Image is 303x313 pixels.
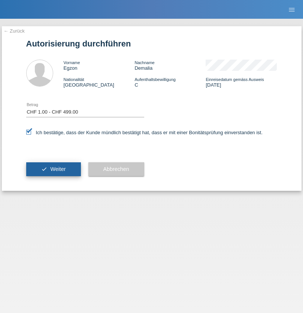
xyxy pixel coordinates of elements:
[134,60,206,71] div: Demalia
[88,162,144,177] button: Abbrechen
[64,77,84,82] span: Nationalität
[50,166,66,172] span: Weiter
[206,77,264,82] span: Einreisedatum gemäss Ausweis
[64,76,135,88] div: [GEOGRAPHIC_DATA]
[284,7,299,12] a: menu
[134,60,154,65] span: Nachname
[26,162,81,177] button: check Weiter
[41,166,47,172] i: check
[288,6,296,13] i: menu
[64,60,80,65] span: Vorname
[134,76,206,88] div: C
[26,130,263,135] label: Ich bestätige, dass der Kunde mündlich bestätigt hat, dass er mit einer Bonitätsprüfung einversta...
[64,60,135,71] div: Egzon
[206,76,277,88] div: [DATE]
[26,39,277,48] h1: Autorisierung durchführen
[134,77,175,82] span: Aufenthaltsbewilligung
[103,166,129,172] span: Abbrechen
[4,28,25,34] a: ← Zurück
